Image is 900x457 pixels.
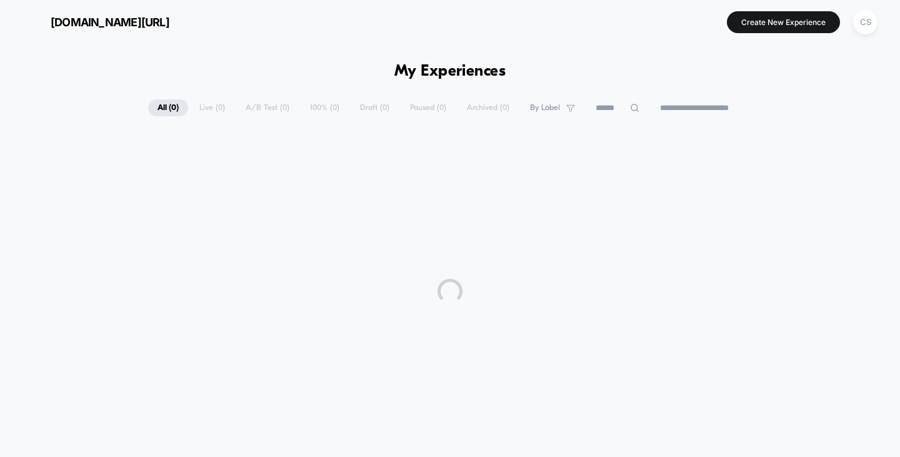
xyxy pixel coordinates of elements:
[853,10,877,34] div: CS
[727,11,840,33] button: Create New Experience
[394,63,506,81] h1: My Experiences
[148,99,188,116] span: All ( 0 )
[530,103,560,113] span: By Label
[19,12,173,32] button: [DOMAIN_NAME][URL]
[51,16,169,29] span: [DOMAIN_NAME][URL]
[849,9,881,35] button: CS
